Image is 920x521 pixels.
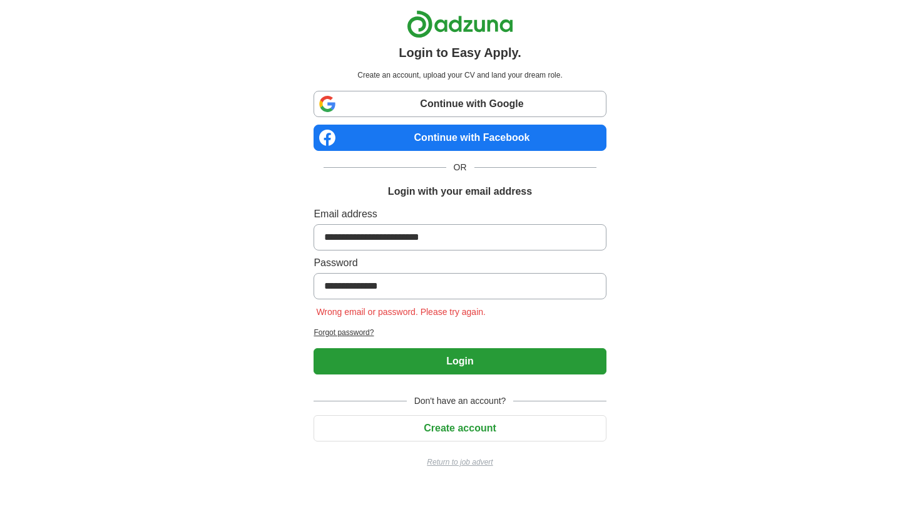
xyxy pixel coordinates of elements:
[314,207,606,222] label: Email address
[399,43,521,62] h1: Login to Easy Apply.
[388,184,532,199] h1: Login with your email address
[314,415,606,441] button: Create account
[314,255,606,271] label: Password
[314,125,606,151] a: Continue with Facebook
[314,91,606,117] a: Continue with Google
[314,457,606,468] a: Return to job advert
[446,161,474,174] span: OR
[314,307,488,317] span: Wrong email or password. Please try again.
[314,327,606,338] a: Forgot password?
[407,395,514,408] span: Don't have an account?
[314,423,606,433] a: Create account
[407,10,513,38] img: Adzuna logo
[316,70,603,81] p: Create an account, upload your CV and land your dream role.
[314,348,606,374] button: Login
